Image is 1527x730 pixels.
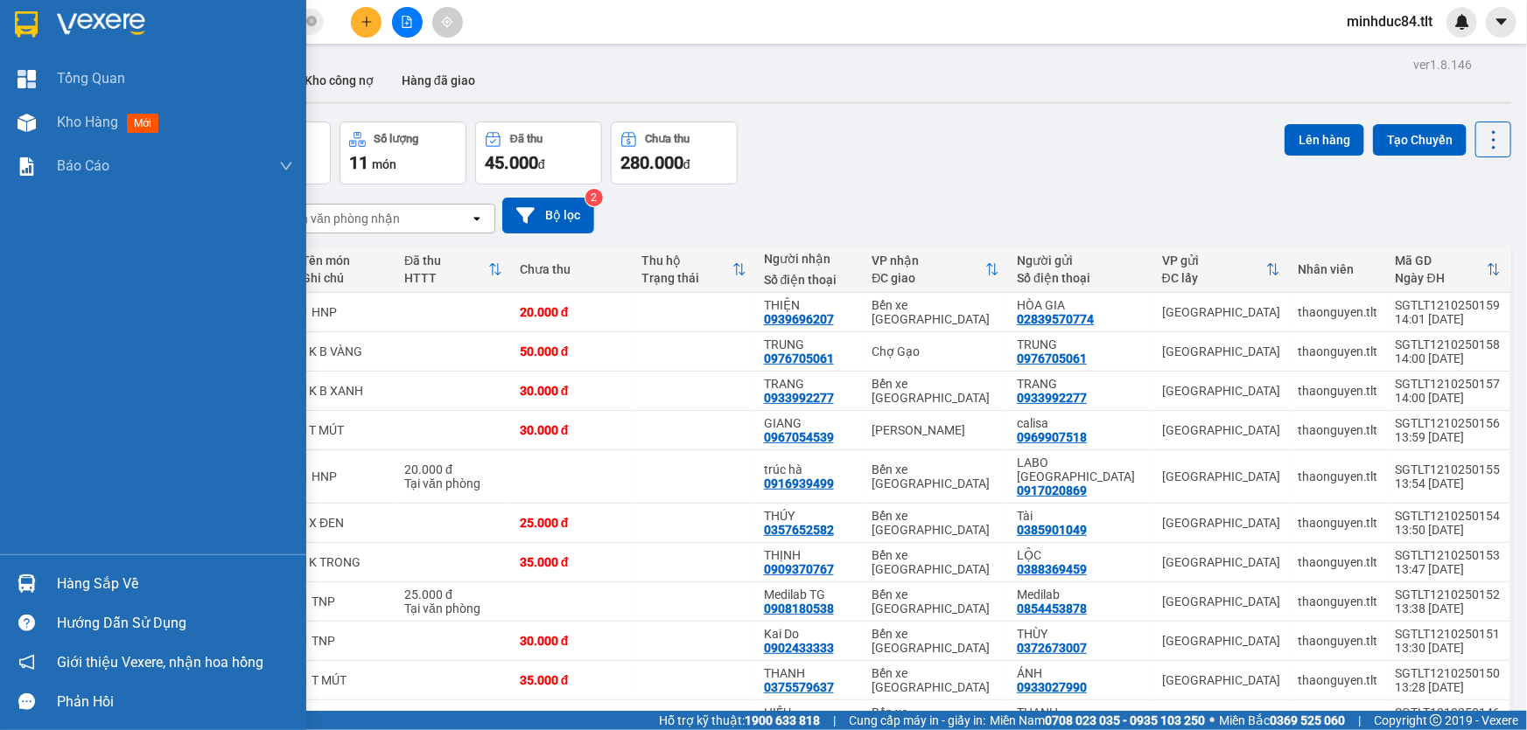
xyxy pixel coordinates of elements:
[392,7,423,38] button: file-add
[404,271,488,285] div: HTTT
[520,516,624,530] div: 25.000 đ
[1298,634,1378,648] div: thaonguyen.tlt
[620,152,683,173] span: 280.000
[302,344,387,358] div: 1K B VÀNG
[764,641,834,655] div: 0902433333
[1298,594,1378,608] div: thaonguyen.tlt
[1017,483,1087,497] div: 0917020869
[1396,548,1501,562] div: SGTLT1210250153
[441,16,453,28] span: aim
[872,377,1000,405] div: Bến xe [GEOGRAPHIC_DATA]
[57,651,263,673] span: Giới thiệu Vexere, nhận hoa hồng
[764,509,855,523] div: THÚY
[633,247,754,293] th: Toggle SortBy
[1017,509,1145,523] div: Tài
[404,601,502,615] div: Tại văn phòng
[764,680,834,694] div: 0375579637
[1396,298,1501,312] div: SGTLT1210250159
[396,247,511,293] th: Toggle SortBy
[764,430,834,444] div: 0967054539
[302,254,387,268] div: Tên món
[1396,416,1501,430] div: SGTLT1210250156
[1219,711,1345,730] span: Miền Bắc
[745,713,820,727] strong: 1900 633 818
[388,59,489,101] button: Hàng đã giao
[1396,509,1501,523] div: SGTLT1210250154
[1162,305,1280,319] div: [GEOGRAPHIC_DATA]
[1413,55,1472,74] div: ver 1.8.146
[1162,344,1280,358] div: [GEOGRAPHIC_DATA]
[1017,455,1145,483] div: LABO VIỆT TIÊN
[57,155,109,177] span: Báo cáo
[764,562,834,576] div: 0909370767
[1298,423,1378,437] div: thaonguyen.tlt
[872,587,1000,615] div: Bến xe [GEOGRAPHIC_DATA]
[520,634,624,648] div: 30.000 đ
[1162,516,1280,530] div: [GEOGRAPHIC_DATA]
[1396,641,1501,655] div: 13:30 [DATE]
[1162,423,1280,437] div: [GEOGRAPHIC_DATA]
[1017,523,1087,537] div: 0385901049
[872,423,1000,437] div: [PERSON_NAME]
[1298,262,1378,276] div: Nhân viên
[1285,124,1364,156] button: Lên hàng
[1396,337,1501,351] div: SGTLT1210250158
[764,252,855,266] div: Người nhận
[764,666,855,680] div: THANH
[641,254,732,268] div: Thu hộ
[646,133,690,145] div: Chưa thu
[520,423,624,437] div: 30.000 đ
[1017,254,1145,268] div: Người gửi
[683,157,690,171] span: đ
[1017,548,1145,562] div: LỘC
[520,555,624,569] div: 35.000 đ
[306,14,317,31] span: close-circle
[1298,673,1378,687] div: thaonguyen.tlt
[1017,666,1145,680] div: ÁNH
[764,312,834,326] div: 0939696207
[302,384,387,398] div: 1K B XANH
[404,476,502,490] div: Tại văn phòng
[520,384,624,398] div: 30.000 đ
[764,523,834,537] div: 0357652582
[872,666,1000,694] div: Bến xe [GEOGRAPHIC_DATA]
[1298,555,1378,569] div: thaonguyen.tlt
[872,254,986,268] div: VP nhận
[1396,391,1501,405] div: 14:00 [DATE]
[764,548,855,562] div: THỊNH
[1162,634,1280,648] div: [GEOGRAPHIC_DATA]
[302,423,387,437] div: 1T MÚT
[485,152,538,173] span: 45.000
[302,469,387,483] div: 1 HNP
[57,610,293,636] div: Hướng dẫn sử dụng
[1396,462,1501,476] div: SGTLT1210250155
[1162,673,1280,687] div: [GEOGRAPHIC_DATA]
[1017,271,1145,285] div: Số điện thoại
[872,509,1000,537] div: Bến xe [GEOGRAPHIC_DATA]
[1396,666,1501,680] div: SGTLT1210250150
[510,133,543,145] div: Đã thu
[1387,247,1509,293] th: Toggle SortBy
[872,271,986,285] div: ĐC giao
[1162,469,1280,483] div: [GEOGRAPHIC_DATA]
[764,706,855,720] div: HIẾU
[57,571,293,597] div: Hàng sắp về
[18,574,36,593] img: warehouse-icon
[302,673,387,687] div: 1 T MÚT
[1162,594,1280,608] div: [GEOGRAPHIC_DATA]
[872,548,1000,576] div: Bến xe [GEOGRAPHIC_DATA]
[18,114,36,132] img: warehouse-icon
[302,555,387,569] div: 1K TRONG
[302,516,387,530] div: 1X ĐEN
[764,476,834,490] div: 0916939499
[520,262,624,276] div: Chưa thu
[302,271,387,285] div: Ghi chú
[1396,254,1487,268] div: Mã GD
[864,247,1009,293] th: Toggle SortBy
[1396,523,1501,537] div: 13:50 [DATE]
[18,654,35,671] span: notification
[372,157,396,171] span: món
[1162,254,1266,268] div: VP gửi
[1153,247,1289,293] th: Toggle SortBy
[404,254,488,268] div: Đã thu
